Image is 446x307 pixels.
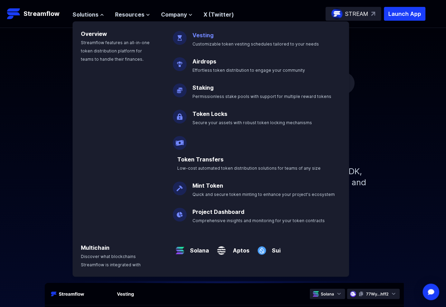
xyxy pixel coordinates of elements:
a: Mint Token [192,182,223,189]
span: Resources [115,10,144,19]
a: Overview [81,30,107,37]
p: STREAM [345,10,368,18]
div: Open Intercom Messenger [423,284,439,300]
span: Low-cost automated token distribution solutions for teams of any size [177,166,320,171]
img: Aptos [214,238,228,257]
img: Solana [173,238,187,257]
a: Sui [269,241,280,255]
button: Launch App [384,7,425,21]
button: Solutions [73,10,104,19]
span: Secure your assets with robust token locking mechanisms [192,120,312,125]
span: Streamflow features an all-in-one token distribution platform for teams to handle their finances. [81,40,150,62]
a: Streamflow [7,7,66,21]
a: X (Twitter) [203,11,234,18]
a: Token Locks [192,110,227,117]
img: Staking [173,78,187,97]
img: Sui [255,238,269,257]
span: Permissionless stake pools with support for multiple reward tokens [192,94,331,99]
button: Resources [115,10,150,19]
img: Token Locks [173,104,187,123]
h1: Token management infrastructure [68,111,379,155]
a: STREAM [325,7,381,21]
img: Payroll [173,130,187,150]
a: Aptos [228,241,249,255]
span: Solutions [73,10,98,19]
span: Quick and secure token minting to enhance your project's ecosystem [192,192,334,197]
img: Project Dashboard [173,202,187,221]
span: Company [161,10,187,19]
img: streamflow-logo-circle.png [331,8,342,19]
span: Discover what blockchains Streamflow is integrated with [81,254,141,267]
a: Multichain [81,244,110,251]
button: Company [161,10,192,19]
span: Effortless token distribution to engage your community [192,68,305,73]
span: Comprehensive insights and monitoring for your token contracts [192,218,324,223]
img: Airdrops [173,52,187,71]
img: Vesting [173,26,187,45]
p: Streamflow [23,9,59,19]
img: Mint Token [173,176,187,195]
img: top-right-arrow.svg [371,12,375,16]
a: Solana [187,241,209,255]
span: Customizable token vesting schedules tailored to your needs [192,41,319,47]
a: Project Dashboard [192,208,244,215]
a: Staking [192,84,213,91]
a: Token Transfers [177,156,223,163]
img: Streamflow Logo [7,7,21,21]
a: Airdrops [192,58,216,65]
a: Vesting [192,32,213,39]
